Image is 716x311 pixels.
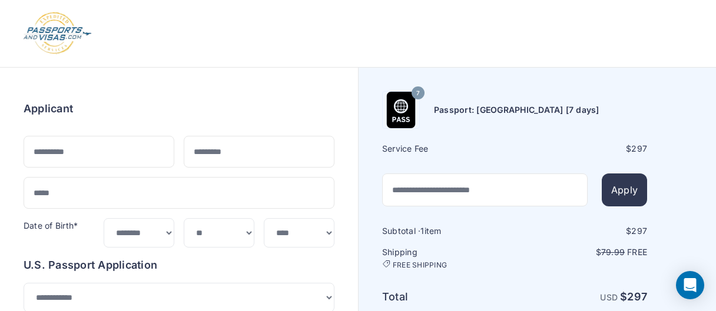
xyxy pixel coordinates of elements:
span: 297 [631,226,647,236]
h6: Passport: [GEOGRAPHIC_DATA] [7 days] [434,104,599,116]
button: Apply [602,173,647,206]
span: FREE SHIPPING [393,260,447,270]
div: $ [516,143,647,155]
h6: Shipping [382,246,513,270]
div: Open Intercom Messenger [676,271,704,299]
label: Date of Birth* [24,220,78,230]
span: 297 [627,290,647,303]
div: $ [516,225,647,237]
span: 1 [420,226,424,236]
h6: Applicant [24,101,73,117]
span: 79.99 [601,247,625,257]
strong: $ [620,290,647,303]
img: Product Name [383,92,419,128]
h6: Service Fee [382,143,513,155]
h6: Total [382,289,513,305]
span: USD [600,292,618,302]
img: Logo [22,12,92,55]
h6: U.S. Passport Application [24,257,334,273]
span: Free [627,247,647,257]
span: 7 [416,86,420,101]
h6: Subtotal · item [382,225,513,237]
p: $ [516,246,647,258]
span: 297 [631,143,647,153]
